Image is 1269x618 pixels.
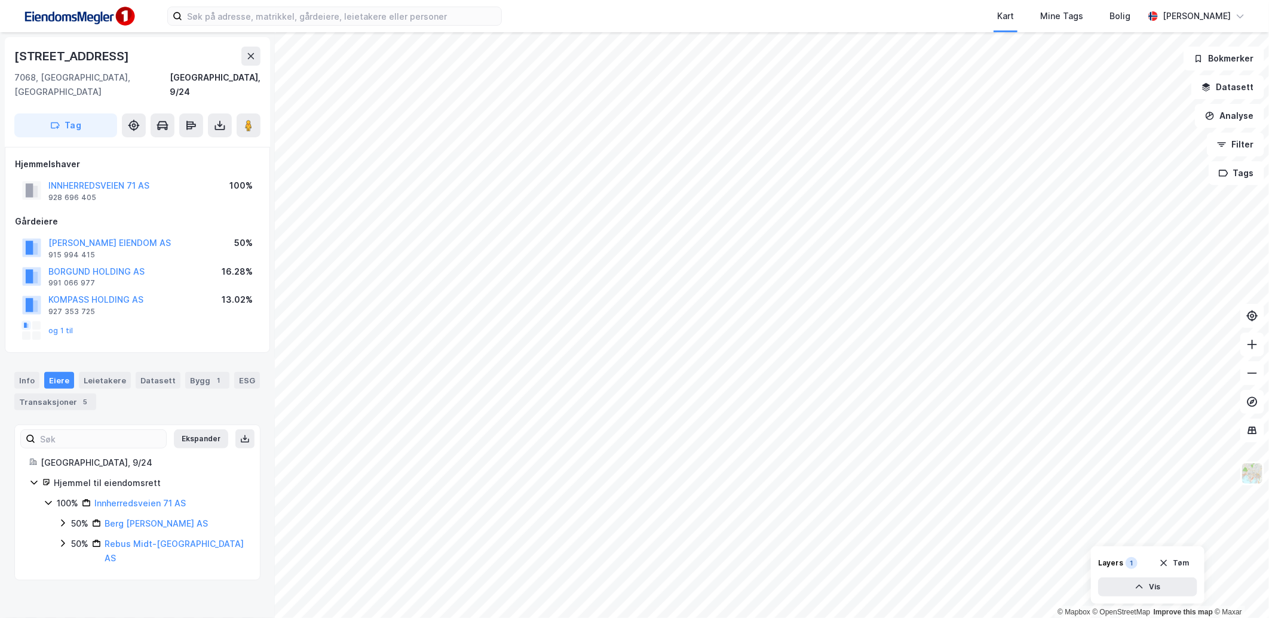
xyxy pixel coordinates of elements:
[1126,557,1138,569] div: 1
[1163,9,1231,23] div: [PERSON_NAME]
[48,307,95,316] div: 927 353 725
[79,372,131,389] div: Leietakere
[14,393,96,410] div: Transaksjoner
[213,374,225,386] div: 1
[105,518,208,528] a: Berg [PERSON_NAME] AS
[48,250,95,260] div: 915 994 415
[54,476,246,490] div: Hjemmel til eiendomsrett
[35,430,166,448] input: Søk
[1098,558,1123,568] div: Layers
[185,372,229,389] div: Bygg
[71,516,88,531] div: 50%
[1209,161,1264,185] button: Tags
[234,236,253,250] div: 50%
[222,265,253,279] div: 16.28%
[1151,554,1197,573] button: Tøm
[71,537,88,551] div: 50%
[14,113,117,137] button: Tag
[14,372,39,389] div: Info
[170,70,260,99] div: [GEOGRAPHIC_DATA], 9/24
[234,372,260,389] div: ESG
[1207,133,1264,156] button: Filter
[1241,462,1264,485] img: Z
[57,496,78,511] div: 100%
[136,372,180,389] div: Datasett
[14,47,131,66] div: [STREET_ADDRESS]
[1093,608,1151,616] a: OpenStreetMap
[1209,561,1269,618] iframe: Chat Widget
[1098,577,1197,597] button: Vis
[1191,75,1264,99] button: Datasett
[229,179,253,193] div: 100%
[48,278,95,288] div: 991 066 977
[1057,608,1090,616] a: Mapbox
[19,3,139,30] img: F4PB6Px+NJ5v8B7XTbfpPpyloAAAAASUVORK5CYII=
[174,429,228,448] button: Ekspander
[15,157,260,171] div: Hjemmelshaver
[79,396,91,408] div: 5
[48,193,96,202] div: 928 696 405
[222,293,253,307] div: 13.02%
[94,498,186,508] a: Innherredsveien 71 AS
[1184,47,1264,70] button: Bokmerker
[182,7,501,25] input: Søk på adresse, matrikkel, gårdeiere, leietakere eller personer
[15,214,260,229] div: Gårdeiere
[1154,608,1213,616] a: Improve this map
[14,70,170,99] div: 7068, [GEOGRAPHIC_DATA], [GEOGRAPHIC_DATA]
[105,539,244,563] a: Rebus Midt-[GEOGRAPHIC_DATA] AS
[41,456,246,470] div: [GEOGRAPHIC_DATA], 9/24
[1040,9,1083,23] div: Mine Tags
[1209,561,1269,618] div: Kontrollprogram for chat
[44,372,74,389] div: Eiere
[997,9,1014,23] div: Kart
[1195,104,1264,128] button: Analyse
[1109,9,1130,23] div: Bolig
